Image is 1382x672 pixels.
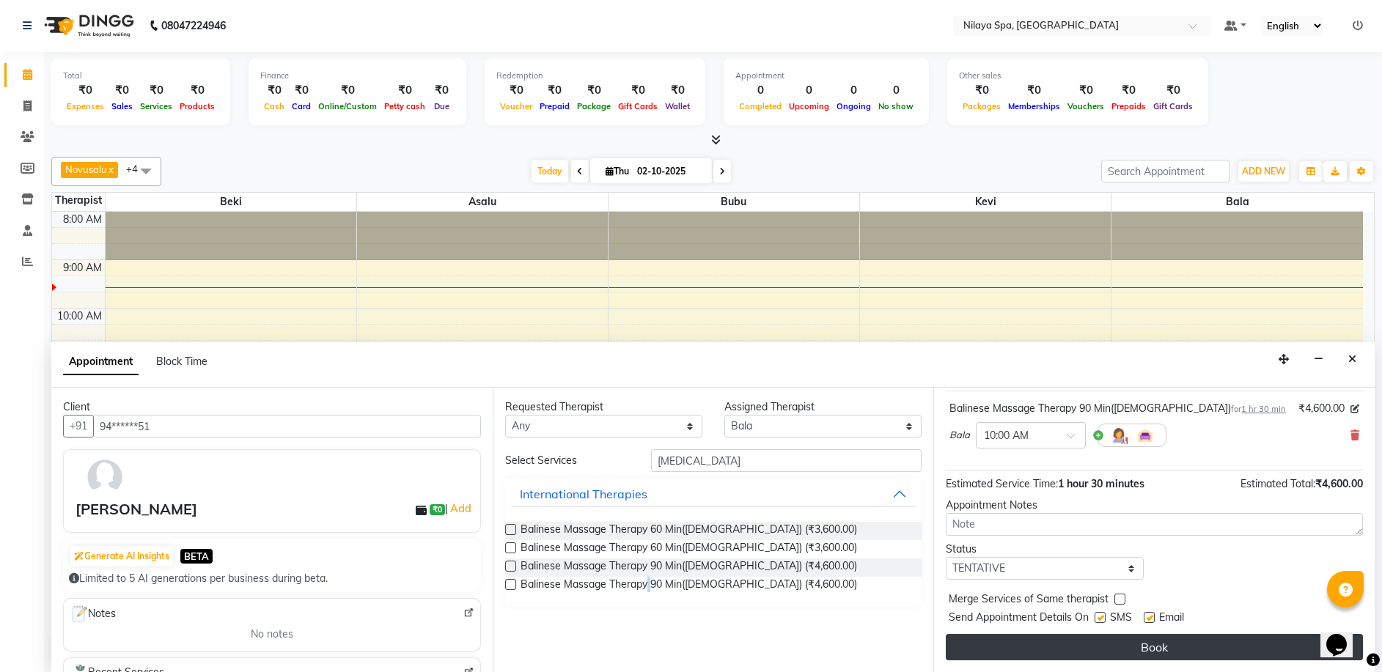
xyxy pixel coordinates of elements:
div: ₹0 [260,82,288,99]
span: Memberships [1004,101,1064,111]
input: 2025-10-02 [633,160,706,182]
span: Beki [106,193,356,211]
span: Upcoming [785,101,833,111]
span: Email [1159,610,1184,628]
span: Packages [959,101,1004,111]
button: +91 [63,415,94,437]
span: Kevi [860,193,1111,211]
div: Finance [260,70,455,82]
button: Generate AI Insights [70,546,173,566]
img: avatar [84,456,126,498]
div: Status [946,542,1143,557]
span: Petty cash [381,101,429,111]
button: Close [1342,348,1363,371]
div: Requested Therapist [505,399,702,415]
span: Asalu [357,193,608,211]
span: BETA [180,549,213,563]
span: Estimated Total: [1241,477,1315,490]
input: Search Appointment [1101,160,1230,182]
span: Balinese Massage Therapy 90 Min([DEMOGRAPHIC_DATA]) (₹4,600.00) [521,577,857,595]
div: [PERSON_NAME] [76,498,197,520]
div: ₹0 [176,82,218,99]
div: 0 [875,82,917,99]
div: Assigned Therapist [724,399,922,415]
span: Sales [108,101,136,111]
div: ₹0 [614,82,661,99]
a: x [107,163,114,175]
div: ₹0 [63,82,108,99]
div: Appointment [735,70,917,82]
span: Balinese Massage Therapy 90 Min([DEMOGRAPHIC_DATA]) (₹4,600.00) [521,558,857,577]
span: ADD NEW [1242,166,1285,177]
span: Expenses [63,101,108,111]
span: Gift Cards [1150,101,1197,111]
span: 1 hour 30 minutes [1058,477,1144,490]
span: No show [875,101,917,111]
span: 1 hr 30 min [1241,404,1286,414]
a: Add [448,500,474,517]
div: ₹0 [429,82,455,99]
span: Card [288,101,315,111]
div: ₹0 [108,82,136,99]
span: Completed [735,101,785,111]
div: ₹0 [496,82,536,99]
img: Interior.png [1136,427,1154,444]
span: Bubu [609,193,859,211]
div: Therapist [52,193,105,208]
div: ₹0 [1064,82,1108,99]
span: +4 [126,163,149,174]
div: 9:00 AM [60,260,105,276]
div: 0 [785,82,833,99]
div: ₹0 [959,82,1004,99]
span: Block Time [156,355,207,368]
div: Balinese Massage Therapy 90 Min([DEMOGRAPHIC_DATA]) [949,401,1286,416]
div: ₹0 [1004,82,1064,99]
div: Appointment Notes [946,498,1363,513]
button: International Therapies [511,481,916,507]
div: ₹0 [536,82,573,99]
span: Prepaid [536,101,573,111]
div: ₹0 [661,82,694,99]
span: ₹4,600.00 [1315,477,1363,490]
span: Today [532,160,568,182]
span: ₹0 [430,504,445,516]
span: Voucher [496,101,536,111]
div: International Therapies [520,485,647,503]
img: logo [37,5,138,46]
div: ₹0 [573,82,614,99]
span: Thu [602,166,633,177]
span: Bala [1111,193,1363,211]
div: ₹0 [315,82,381,99]
span: Cash [260,101,288,111]
span: Wallet [661,101,694,111]
iframe: chat widget [1320,613,1367,657]
span: Appointment [63,349,139,375]
span: Send Appointment Details On [949,610,1089,628]
span: Prepaids [1108,101,1150,111]
div: 0 [735,82,785,99]
div: Total [63,70,218,82]
div: ₹0 [381,82,429,99]
div: 10:00 AM [54,309,105,324]
span: Gift Cards [614,101,661,111]
div: Client [63,399,481,415]
span: Ongoing [833,101,875,111]
small: for [1231,404,1286,414]
button: Book [946,634,1363,660]
input: Search by service name [651,449,922,472]
span: Novusalu [65,163,107,175]
div: Redemption [496,70,694,82]
div: Limited to 5 AI generations per business during beta. [69,571,475,586]
span: Vouchers [1064,101,1108,111]
div: Select Services [494,453,641,468]
span: SMS [1110,610,1132,628]
span: Balinese Massage Therapy 60 Min([DEMOGRAPHIC_DATA]) (₹3,600.00) [521,522,857,540]
span: No notes [251,627,293,642]
div: Other sales [959,70,1197,82]
span: Merge Services of Same therapist [949,591,1109,610]
span: Due [430,101,453,111]
span: Package [573,101,614,111]
div: 0 [833,82,875,99]
button: ADD NEW [1238,161,1289,182]
span: Estimated Service Time: [946,477,1058,490]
